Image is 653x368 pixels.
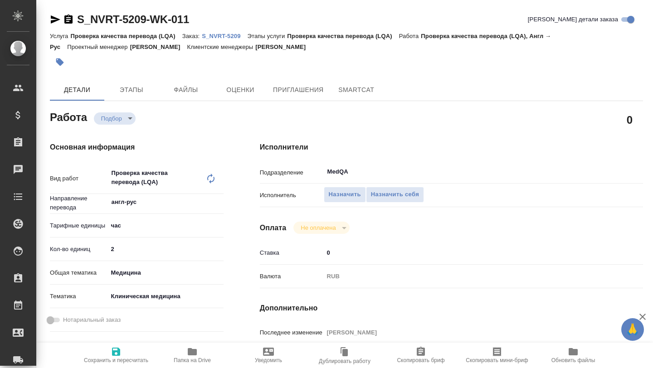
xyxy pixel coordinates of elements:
span: SmartCat [335,84,378,96]
span: 🙏 [625,320,640,339]
div: RUB [324,269,611,284]
button: Open [219,201,220,203]
h4: Дополнительно [260,303,643,314]
p: Работа [399,33,421,39]
p: Ставка [260,248,324,257]
button: Подбор [98,115,125,122]
p: Тарифные единицы [50,221,108,230]
button: Дублировать работу [307,343,383,368]
button: Open [606,171,608,173]
p: Проектный менеджер [67,44,130,50]
h4: Оплата [260,223,287,233]
button: Папка на Drive [154,343,230,368]
span: Назначить себя [371,189,419,200]
span: Назначить [329,189,361,200]
button: Назначить [324,187,366,203]
p: Этапы услуги [248,33,288,39]
p: Услуга [50,33,70,39]
h2: Работа [50,108,87,125]
p: Вид работ [50,174,108,183]
button: Сохранить и пересчитать [78,343,154,368]
div: Подбор [293,222,349,234]
p: Валюта [260,272,324,281]
p: Последнее изменение [260,328,324,337]
p: Исполнитель [260,191,324,200]
div: Подбор [94,112,136,125]
p: Проверка качества перевода (LQA) [287,33,399,39]
input: ✎ Введи что-нибудь [324,246,611,259]
button: Уведомить [230,343,307,368]
button: Не оплачена [298,224,338,232]
span: [PERSON_NAME] детали заказа [528,15,618,24]
p: Подразделение [260,168,324,177]
p: [PERSON_NAME] [130,44,187,50]
h2: 0 [627,112,633,127]
button: Скопировать ссылку [63,14,74,25]
span: Скопировать мини-бриф [466,357,528,363]
span: Файлы [164,84,208,96]
button: Скопировать бриф [383,343,459,368]
span: Скопировать бриф [397,357,444,363]
input: ✎ Введи что-нибудь [108,242,224,256]
span: Приглашения [273,84,324,96]
p: Проверка качества перевода (LQA) [70,33,182,39]
div: Клиническая медицина [108,289,224,304]
h4: Исполнители [260,142,643,153]
span: Сохранить и пересчитать [84,357,148,363]
input: Пустое поле [324,326,611,339]
span: Нотариальный заказ [63,315,121,324]
p: Общая тематика [50,268,108,277]
span: Оценки [219,84,262,96]
p: Кол-во единиц [50,245,108,254]
div: Медицина [108,265,224,281]
span: Детали [55,84,99,96]
span: Уведомить [255,357,282,363]
button: Обновить файлы [535,343,611,368]
p: Клиентские менеджеры [187,44,256,50]
div: час [108,218,224,233]
a: S_NVRT-5209 [202,32,247,39]
h4: Основная информация [50,142,224,153]
p: Тематика [50,292,108,301]
span: Дублировать работу [319,358,370,364]
button: Скопировать мини-бриф [459,343,535,368]
span: Этапы [110,84,153,96]
p: [PERSON_NAME] [255,44,312,50]
p: S_NVRT-5209 [202,33,247,39]
span: Папка на Drive [174,357,211,363]
p: Заказ: [182,33,202,39]
a: S_NVRT-5209-WK-011 [77,13,189,25]
button: Добавить тэг [50,52,70,72]
button: 🙏 [621,318,644,341]
p: Направление перевода [50,194,108,212]
button: Скопировать ссылку для ЯМессенджера [50,14,61,25]
button: Назначить себя [366,187,424,203]
span: Обновить файлы [551,357,595,363]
